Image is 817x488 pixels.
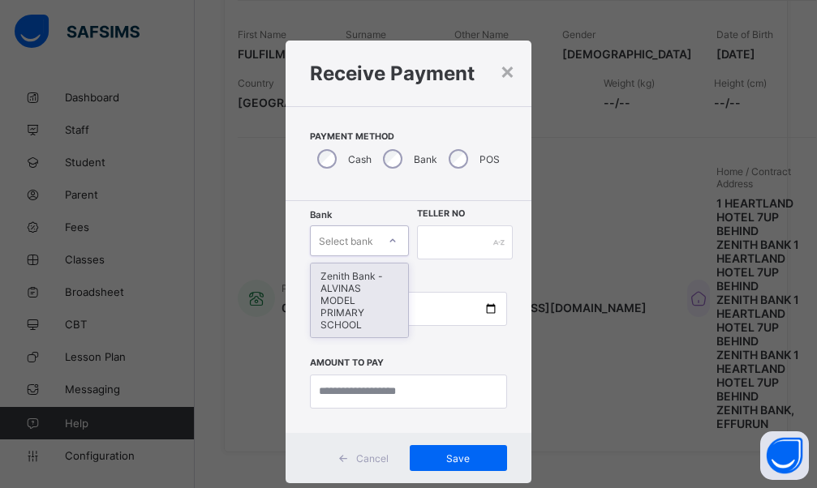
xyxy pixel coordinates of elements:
[422,452,495,464] span: Save
[760,431,809,480] button: Open asap
[319,225,373,256] div: Select bank
[479,153,500,165] label: POS
[310,209,332,220] span: Bank
[310,357,384,368] label: Amount to pay
[500,57,515,84] div: ×
[348,153,372,165] label: Cash
[310,62,506,85] h1: Receive Payment
[311,263,407,337] div: Zenith Bank - ALVINAS MODEL PRIMARY SCHOOL
[356,452,389,464] span: Cancel
[414,153,437,165] label: Bank
[310,131,506,142] span: Payment Method
[417,208,465,219] label: Teller No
